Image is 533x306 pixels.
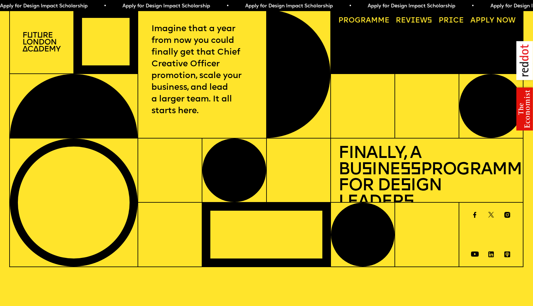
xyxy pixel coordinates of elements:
[400,162,420,179] span: ss
[470,17,476,24] span: A
[435,14,468,28] a: Price
[471,4,474,9] span: •
[226,4,229,9] span: •
[366,17,371,24] span: a
[392,14,436,28] a: Reviews
[151,23,253,117] p: Imagine that a year from now you could finally get that Chief Creative Officer promotion, scale y...
[467,14,519,28] a: Apply now
[104,4,106,9] span: •
[338,146,515,211] h1: Finally, a Bu ine Programme for De ign Leader
[400,178,411,195] span: s
[349,4,352,9] span: •
[362,162,372,179] span: s
[403,194,414,211] span: s
[335,14,393,28] a: Programme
